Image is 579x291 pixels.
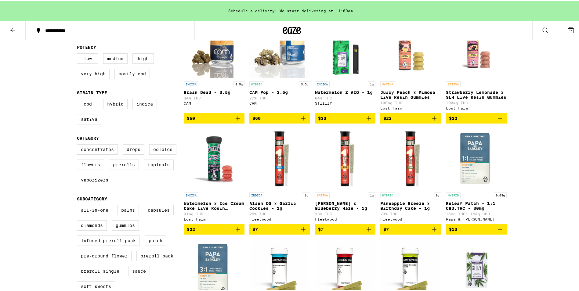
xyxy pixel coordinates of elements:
[184,95,244,99] p: 34% THC
[77,135,99,139] legend: Category
[252,115,261,120] span: $60
[315,211,376,215] p: 23% THC
[114,67,150,78] label: Mostly CBD
[446,211,507,215] p: 15mg THC: 15mg CBD
[184,89,244,94] p: Brain Dead - 3.5g
[77,219,107,229] label: Diamonds
[77,98,98,108] label: CBD
[132,52,154,63] label: High
[77,67,110,78] label: Very High
[446,80,461,86] p: SATIVA
[184,216,244,220] div: Lost Farm
[184,112,244,122] button: Add to bag
[249,89,310,94] p: CAM Pop - 3.5g
[249,127,310,188] img: Fleetwood - Alien OG x Garlic Cookies - 1g
[249,211,310,215] p: 25% THC
[446,223,507,233] button: Add to bag
[77,113,101,123] label: Sativa
[249,200,310,210] p: Alien OG x Garlic Cookies - 1g
[123,143,144,153] label: Drops
[368,191,375,197] p: 1g
[380,191,395,197] p: HYBRID
[446,100,507,104] p: 100mg THC
[446,16,507,112] a: Open page for Strawberry Lemonade x SLH Live Resin Gummies from Lost Farm
[315,89,376,94] p: Watermelon Z AIO - 1g
[449,226,457,231] span: $13
[446,16,507,77] img: Lost Farm - Strawberry Lemonade x SLH Live Resin Gummies
[380,216,441,220] div: Fleetwood
[136,250,177,260] label: Preroll Pack
[449,115,457,120] span: $22
[184,100,244,104] div: CAM
[315,16,376,77] img: STIIIZY - Watermelon Z AIO - 1g
[77,158,104,169] label: Flowers
[380,105,441,109] div: Lost Farm
[368,80,375,86] p: 1g
[446,200,507,210] p: Releaf Patch - 1:1 CBD:THC - 30mg
[380,127,441,188] img: Fleetwood - Pineapple Breeze x Birthday Cake - 1g
[434,191,441,197] p: 1g
[380,200,441,210] p: Pineapple Breeze x Birthday Cake - 1g
[315,112,376,122] button: Add to bag
[383,226,389,231] span: $7
[252,226,258,231] span: $7
[77,44,96,48] legend: Potency
[380,16,441,77] img: Lost Farm - Juicy Peach x Mimosa Live Resin Gummies
[184,200,244,210] p: Watermelon x Ice Cream Cake Live Rosin Gummies
[446,112,507,122] button: Add to bag
[109,158,139,169] label: Prerolls
[77,234,140,245] label: Infused Preroll Pack
[112,219,139,229] label: Gummies
[184,127,244,223] a: Open page for Watermelon x Ice Cream Cake Live Rosin Gummies from Lost Farm
[77,250,132,260] label: Pre-ground Flower
[117,204,139,214] label: Balms
[315,127,376,188] img: Fleetwood - Jack Herer x Blueberry Haze - 1g
[184,16,244,112] a: Open page for Brain Dead - 3.5g from CAM
[315,127,376,223] a: Open page for Jack Herer x Blueberry Haze - 1g from Fleetwood
[145,234,166,245] label: Patch
[446,127,507,223] a: Open page for Releaf Patch - 1:1 CBD:THC - 30mg from Papa & Barkley
[315,95,376,99] p: 84% THC
[144,204,174,214] label: Capsules
[77,174,112,184] label: Vaporizers
[128,265,150,275] label: Sauce
[77,265,123,275] label: Preroll Single
[249,112,310,122] button: Add to bag
[249,223,310,233] button: Add to bag
[77,195,107,200] legend: Subcategory
[77,89,107,94] legend: Strain Type
[315,223,376,233] button: Add to bag
[77,143,118,153] label: Concentrates
[380,211,441,215] p: 23% THC
[184,191,198,197] p: INDICA
[184,127,244,188] img: Lost Farm - Watermelon x Ice Cream Cake Live Rosin Gummies
[446,127,507,188] img: Papa & Barkley - Releaf Patch - 1:1 CBD:THC - 30mg
[249,191,264,197] p: INDICA
[249,16,310,112] a: Open page for CAM Pop - 3.5g from CAM
[77,204,112,214] label: All-In-One
[380,16,441,112] a: Open page for Juicy Peach x Mimosa Live Resin Gummies from Lost Farm
[187,115,195,120] span: $60
[446,191,461,197] p: HYBRID
[249,127,310,223] a: Open page for Alien OG x Garlic Cookies - 1g from Fleetwood
[144,158,174,169] label: Topicals
[380,127,441,223] a: Open page for Pineapple Breeze x Birthday Cake - 1g from Fleetwood
[249,80,264,86] p: HYBRID
[233,80,244,86] p: 3.5g
[494,191,507,197] p: 0.03g
[380,112,441,122] button: Add to bag
[315,191,330,197] p: SATIVA
[184,80,198,86] p: INDICA
[103,98,128,108] label: Hybrid
[184,16,244,77] img: CAM - Brain Dead - 3.5g
[149,143,176,153] label: Edibles
[446,89,507,99] p: Strawberry Lemonade x SLH Live Resin Gummies
[380,80,395,86] p: SATIVA
[315,200,376,210] p: [PERSON_NAME] x Blueberry Haze - 1g
[318,115,326,120] span: $33
[249,100,310,104] div: CAM
[446,216,507,220] div: Papa & [PERSON_NAME]
[187,226,195,231] span: $22
[249,16,310,77] img: CAM - CAM Pop - 3.5g
[132,98,157,108] label: Indica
